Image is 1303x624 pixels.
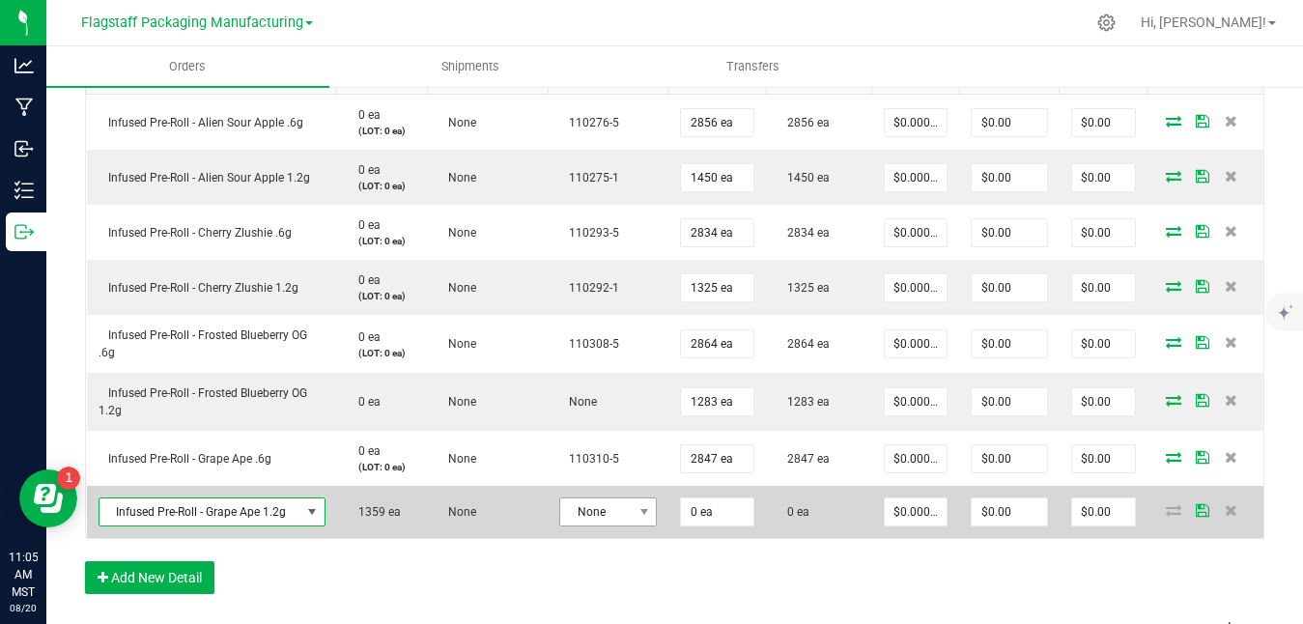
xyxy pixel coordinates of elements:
[1217,336,1246,348] span: Delete Order Detail
[559,281,619,295] span: 110292-1
[439,281,476,295] span: None
[972,388,1046,415] input: 0
[1094,14,1119,32] div: Manage settings
[681,164,753,191] input: 0
[349,234,416,248] p: (LOT: 0 ea)
[349,163,381,177] span: 0 ea
[99,171,310,184] span: Infused Pre-Roll - Alien Sour Apple 1.2g
[885,164,948,191] input: 0
[81,14,303,31] span: Flagstaff Packaging Manufacturing
[439,452,476,466] span: None
[559,171,619,184] span: 110275-1
[1072,445,1135,472] input: 0
[1072,164,1135,191] input: 0
[1072,388,1135,415] input: 0
[14,56,34,75] inline-svg: Analytics
[972,164,1046,191] input: 0
[14,98,34,117] inline-svg: Manufacturing
[885,445,948,472] input: 0
[99,116,303,129] span: Infused Pre-Roll - Alien Sour Apple .6g
[885,330,948,357] input: 0
[885,388,948,415] input: 0
[349,108,381,122] span: 0 ea
[1217,504,1246,516] span: Delete Order Detail
[349,289,416,303] p: (LOT: 0 ea)
[14,222,34,241] inline-svg: Outbound
[681,445,753,472] input: 0
[778,452,830,466] span: 2847 ea
[559,395,597,409] span: None
[1072,274,1135,301] input: 0
[9,549,38,601] p: 11:05 AM MST
[1072,109,1135,136] input: 0
[439,116,476,129] span: None
[439,171,476,184] span: None
[778,337,830,351] span: 2864 ea
[349,218,381,232] span: 0 ea
[1188,504,1217,516] span: Save Order Detail
[99,281,298,295] span: Infused Pre-Roll - Cherry Zlushie 1.2g
[1188,280,1217,292] span: Save Order Detail
[349,460,416,474] p: (LOT: 0 ea)
[778,226,830,240] span: 2834 ea
[1217,280,1246,292] span: Delete Order Detail
[700,58,806,75] span: Transfers
[99,226,292,240] span: Infused Pre-Roll - Cherry Zlushie .6g
[972,445,1046,472] input: 0
[1217,225,1246,237] span: Delete Order Detail
[1217,170,1246,182] span: Delete Order Detail
[349,346,416,360] p: (LOT: 0 ea)
[972,274,1046,301] input: 0
[681,330,753,357] input: 0
[778,395,830,409] span: 1283 ea
[778,116,830,129] span: 2856 ea
[1188,336,1217,348] span: Save Order Detail
[1188,451,1217,463] span: Save Order Detail
[885,219,948,246] input: 0
[1072,498,1135,525] input: 0
[143,58,232,75] span: Orders
[349,124,416,138] p: (LOT: 0 ea)
[778,505,809,519] span: 0 ea
[19,469,77,527] iframe: Resource center
[778,281,830,295] span: 1325 ea
[85,561,214,594] button: Add New Detail
[349,444,381,458] span: 0 ea
[1217,451,1246,463] span: Delete Order Detail
[14,139,34,158] inline-svg: Inbound
[778,171,830,184] span: 1450 ea
[99,452,271,466] span: Infused Pre-Roll - Grape Ape .6g
[972,109,1046,136] input: 0
[1217,394,1246,406] span: Delete Order Detail
[681,109,753,136] input: 0
[1072,219,1135,246] input: 0
[415,58,525,75] span: Shipments
[681,498,753,525] input: 0
[1188,115,1217,127] span: Save Order Detail
[972,330,1046,357] input: 0
[972,498,1046,525] input: 0
[14,181,34,200] inline-svg: Inventory
[349,273,381,287] span: 0 ea
[349,330,381,344] span: 0 ea
[1141,14,1266,30] span: Hi, [PERSON_NAME]!
[57,467,80,490] iframe: Resource center unread badge
[349,179,416,193] p: (LOT: 0 ea)
[885,274,948,301] input: 0
[681,274,753,301] input: 0
[99,328,307,359] span: Infused Pre-Roll - Frosted Blueberry OG .6g
[611,46,894,87] a: Transfers
[349,505,401,519] span: 1359 ea
[1188,394,1217,406] span: Save Order Detail
[560,498,632,525] span: None
[1217,115,1246,127] span: Delete Order Detail
[439,505,476,519] span: None
[1072,330,1135,357] input: 0
[559,226,619,240] span: 110293-5
[439,337,476,351] span: None
[329,46,612,87] a: Shipments
[1188,170,1217,182] span: Save Order Detail
[46,46,329,87] a: Orders
[885,109,948,136] input: 0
